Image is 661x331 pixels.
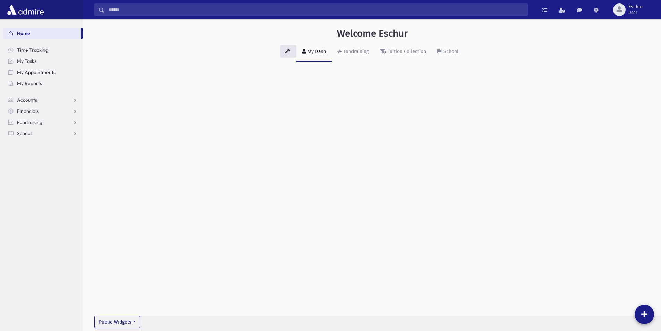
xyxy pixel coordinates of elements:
[3,56,83,67] a: My Tasks
[3,44,83,56] a: Time Tracking
[374,42,432,62] a: Tuition Collection
[3,128,83,139] a: School
[442,49,458,55] div: School
[6,3,45,17] img: AdmirePro
[17,58,36,64] span: My Tasks
[3,78,83,89] a: My Reports
[337,28,408,40] h3: Welcome Eschur
[296,42,332,62] a: My Dash
[386,49,426,55] div: Tuition Collection
[17,130,32,136] span: School
[17,119,42,125] span: Fundraising
[628,4,643,10] span: Eschur
[432,42,464,62] a: School
[17,69,56,75] span: My Appointments
[3,94,83,106] a: Accounts
[3,67,83,78] a: My Appointments
[342,49,369,55] div: Fundraising
[628,10,643,15] span: User
[3,28,81,39] a: Home
[332,42,374,62] a: Fundraising
[17,80,42,86] span: My Reports
[17,47,48,53] span: Time Tracking
[94,316,140,328] button: Public Widgets
[17,30,30,36] span: Home
[17,108,39,114] span: Financials
[3,106,83,117] a: Financials
[306,49,326,55] div: My Dash
[104,3,528,16] input: Search
[3,117,83,128] a: Fundraising
[17,97,37,103] span: Accounts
